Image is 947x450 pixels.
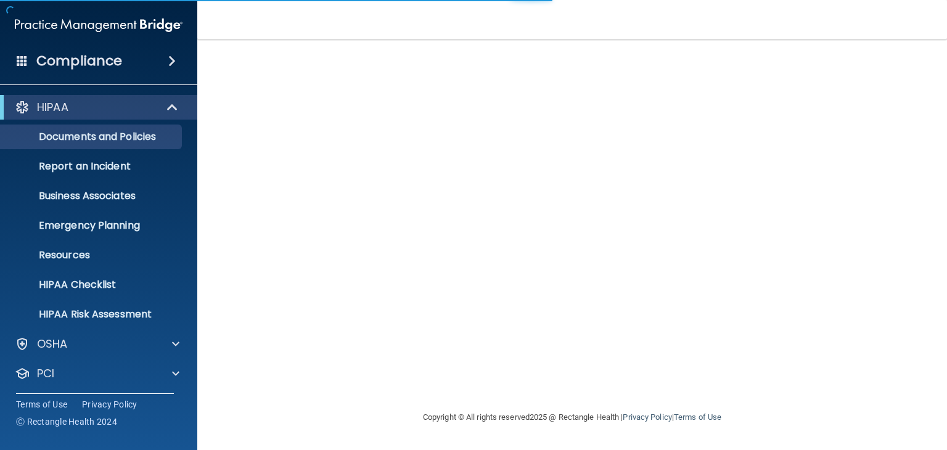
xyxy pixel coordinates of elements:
a: OSHA [15,337,179,351]
a: Terms of Use [16,398,67,411]
img: PMB logo [15,13,182,38]
a: HIPAA [15,100,179,115]
span: Ⓒ Rectangle Health 2024 [16,415,117,428]
p: Emergency Planning [8,219,176,232]
a: Privacy Policy [82,398,137,411]
a: Terms of Use [674,412,721,422]
p: Report an Incident [8,160,176,173]
h4: Compliance [36,52,122,70]
p: Documents and Policies [8,131,176,143]
p: HIPAA [37,100,68,115]
p: Business Associates [8,190,176,202]
a: PCI [15,366,179,381]
p: Resources [8,249,176,261]
p: PCI [37,366,54,381]
div: Copyright © All rights reserved 2025 @ Rectangle Health | | [347,398,797,437]
a: Privacy Policy [623,412,671,422]
p: HIPAA Checklist [8,279,176,291]
p: HIPAA Risk Assessment [8,308,176,321]
p: OSHA [37,337,68,351]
